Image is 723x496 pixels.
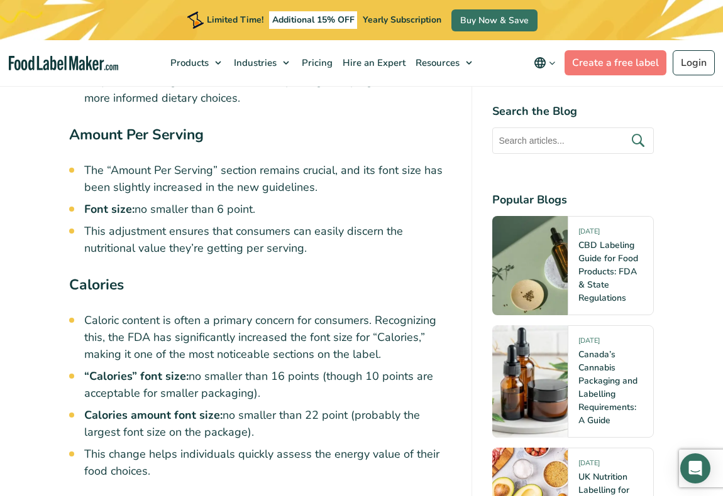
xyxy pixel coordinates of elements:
a: Buy Now & Save [451,9,538,31]
a: Canada’s Cannabis Packaging and Labelling Requirements: A Guide [578,348,637,426]
li: This adjustment ensures that consumers can easily discern the nutritional value they’re getting p... [84,223,451,257]
li: Caloric content is often a primary concern for consumers. Recognizing this, the FDA has significa... [84,312,451,363]
li: no smaller than 16 points (though 10 points are acceptable for smaller packaging). [84,368,451,402]
input: Search articles... [492,127,654,154]
div: Open Intercom Messenger [680,453,710,483]
h4: Search the Blog [492,103,654,120]
span: Pricing [298,57,334,69]
a: Login [673,50,715,75]
span: [DATE] [578,336,600,350]
li: no smaller than 22 point (probably the largest font size on the package). [84,407,451,441]
a: CBD Labeling Guide for Food Products: FDA & State Regulations [578,239,638,304]
span: Limited Time! [207,14,263,26]
span: Products [167,57,210,69]
span: Yearly Subscription [363,14,441,26]
span: Additional 15% OFF [269,11,358,29]
h4: Popular Blogs [492,191,654,208]
a: Resources [409,40,478,85]
strong: “Calories” font size: [84,369,189,384]
li: This change helps individuals quickly assess the energy value of their food choices. [84,446,451,480]
span: Resources [412,57,461,69]
span: [DATE] [578,227,600,241]
a: Pricing [295,40,336,85]
a: Hire an Expert [336,40,409,85]
a: Create a free label [565,50,666,75]
a: Industries [228,40,295,85]
strong: Calories amount font size: [84,407,223,423]
li: The “Amount Per Serving” section remains crucial, and its font size has been slightly increased i... [84,162,451,196]
a: Products [164,40,228,85]
strong: Calories [69,275,124,294]
strong: Font size: [84,202,135,217]
strong: Amount Per Serving [69,125,204,144]
li: no smaller than 6 point. [84,201,451,218]
span: Hire an Expert [339,57,407,69]
span: Industries [230,57,278,69]
span: [DATE] [578,458,600,473]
